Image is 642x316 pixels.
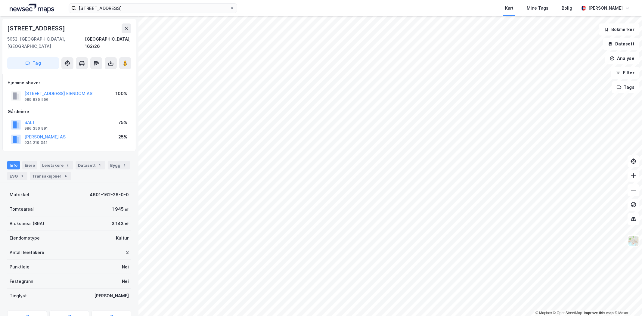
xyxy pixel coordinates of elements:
div: 25% [118,133,127,141]
div: 3 143 ㎡ [112,220,129,227]
div: 2 [126,249,129,256]
a: OpenStreetMap [553,311,582,315]
div: 75% [118,119,127,126]
div: Bolig [562,5,572,12]
input: Søk på adresse, matrikkel, gårdeiere, leietakere eller personer [76,4,230,13]
div: Eiere [22,161,37,169]
div: 4 [63,173,69,179]
div: [PERSON_NAME] [94,292,129,299]
div: 1 [97,162,103,168]
div: [GEOGRAPHIC_DATA], 162/26 [85,36,131,50]
div: Bruksareal (BRA) [10,220,44,227]
div: Hjemmelshaver [8,79,131,86]
div: Tomteareal [10,206,34,213]
button: Tags [612,81,640,93]
div: 3 [19,173,25,179]
div: 1 [122,162,128,168]
div: Nei [122,278,129,285]
div: [PERSON_NAME] [588,5,623,12]
div: Datasett [76,161,105,169]
div: Kultur [116,234,129,242]
button: Analyse [605,52,640,64]
div: Festegrunn [10,278,33,285]
div: 4601-162-26-0-0 [90,191,129,198]
div: Leietakere [40,161,73,169]
div: 100% [116,90,127,97]
button: Filter [611,67,640,79]
button: Datasett [603,38,640,50]
div: Kontrollprogram for chat [612,287,642,316]
div: Bygg [108,161,130,169]
div: 934 219 341 [24,140,48,145]
button: Bokmerker [599,23,640,36]
button: Tag [7,57,59,69]
div: Tinglyst [10,292,27,299]
div: 986 356 991 [24,126,48,131]
div: ESG [7,172,27,180]
div: Info [7,161,20,169]
div: Gårdeiere [8,108,131,115]
div: 989 835 556 [24,97,48,102]
div: Punktleie [10,263,29,271]
div: 5053, [GEOGRAPHIC_DATA], [GEOGRAPHIC_DATA] [7,36,85,50]
div: 2 [65,162,71,168]
div: Nei [122,263,129,271]
div: Transaksjoner [30,172,71,180]
div: Mine Tags [527,5,548,12]
img: Z [628,235,639,246]
iframe: Chat Widget [612,287,642,316]
div: [STREET_ADDRESS] [7,23,66,33]
a: Mapbox [535,311,552,315]
div: Matrikkel [10,191,29,198]
div: 1 945 ㎡ [112,206,129,213]
div: Eiendomstype [10,234,40,242]
div: Antall leietakere [10,249,44,256]
div: Kart [505,5,513,12]
img: logo.a4113a55bc3d86da70a041830d287a7e.svg [10,4,54,13]
a: Improve this map [584,311,614,315]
